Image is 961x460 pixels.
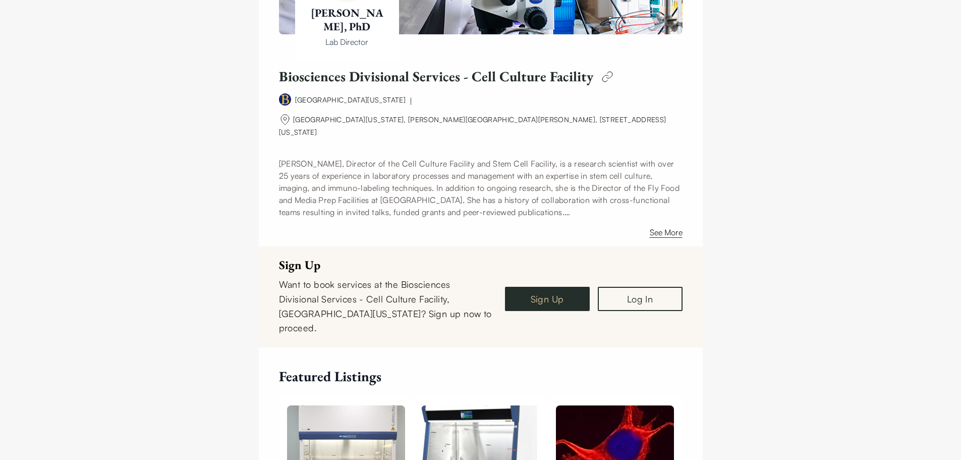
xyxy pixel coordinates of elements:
[598,287,683,311] a: Log In
[279,158,683,218] p: [PERSON_NAME], Director of the Cell Culture Facility and Stem Cell Facility, is a research scient...
[279,259,493,271] div: Sign Up
[279,368,683,385] h2: Featured Listings
[279,114,291,126] img: org-name
[597,67,617,87] img: edit
[279,93,291,106] img: university
[309,6,385,34] h1: [PERSON_NAME], PhD
[505,287,590,311] a: Sign Up
[279,277,493,335] div: Want to book services at the Biosciences Divisional Services - Cell Culture Facility, [GEOGRAPHIC...
[279,115,666,136] span: [GEOGRAPHIC_DATA][US_STATE], [PERSON_NAME][GEOGRAPHIC_DATA][PERSON_NAME], [STREET_ADDRESS][US_STATE]
[295,95,406,104] a: [GEOGRAPHIC_DATA][US_STATE]
[410,95,412,107] div: |
[279,68,593,85] h1: Biosciences Divisional Services - Cell Culture Facility
[309,36,385,48] p: Lab Director
[650,226,683,242] button: See More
